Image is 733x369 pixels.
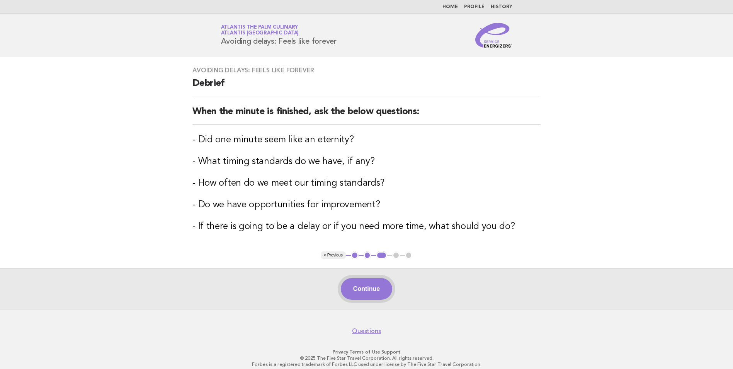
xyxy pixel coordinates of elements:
[442,5,458,9] a: Home
[192,77,541,96] h2: Debrief
[381,349,400,355] a: Support
[192,155,541,168] h3: - What timing standards do we have, if any?
[475,23,512,48] img: Service Energizers
[491,5,512,9] a: History
[192,106,541,125] h2: When the minute is finished, ask the below questions:
[192,220,541,233] h3: - If there is going to be a delay or if you need more time, what should you do?
[333,349,348,355] a: Privacy
[130,355,603,361] p: © 2025 The Five Star Travel Corporation. All rights reserved.
[221,25,337,45] h1: Avoiding delays: Feels like forever
[130,361,603,367] p: Forbes is a registered trademark of Forbes LLC used under license by The Five Star Travel Corpora...
[130,349,603,355] p: · ·
[341,278,392,300] button: Continue
[221,25,299,36] a: Atlantis The Palm CulinaryAtlantis [GEOGRAPHIC_DATA]
[321,251,346,259] button: < Previous
[464,5,485,9] a: Profile
[364,251,371,259] button: 2
[376,251,387,259] button: 3
[192,134,541,146] h3: - Did one minute seem like an eternity?
[349,349,380,355] a: Terms of Use
[351,251,359,259] button: 1
[352,327,381,335] a: Questions
[192,177,541,190] h3: - How often do we meet our timing standards?
[192,199,541,211] h3: - Do we have opportunities for improvement?
[192,67,541,74] h3: Avoiding delays: Feels like forever
[221,31,299,36] span: Atlantis [GEOGRAPHIC_DATA]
